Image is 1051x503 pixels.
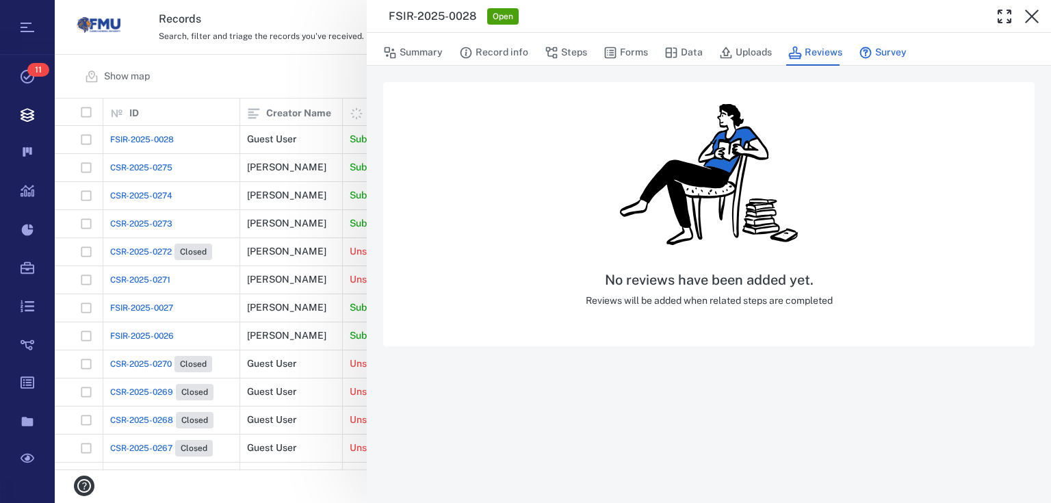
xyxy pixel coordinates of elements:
[490,11,516,23] span: Open
[31,10,59,22] span: Help
[719,40,772,66] button: Uploads
[604,40,648,66] button: Forms
[27,63,49,77] span: 11
[664,40,703,66] button: Data
[1018,3,1046,30] button: Close
[459,40,528,66] button: Record info
[586,294,833,308] p: Reviews will be added when related steps are completed
[389,8,476,25] h3: FSIR-2025-0028
[788,40,842,66] button: Reviews
[991,3,1018,30] button: Toggle Fullscreen
[383,40,443,66] button: Summary
[545,40,587,66] button: Steps
[859,40,907,66] button: Survey
[586,272,833,289] h5: No reviews have been added yet.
